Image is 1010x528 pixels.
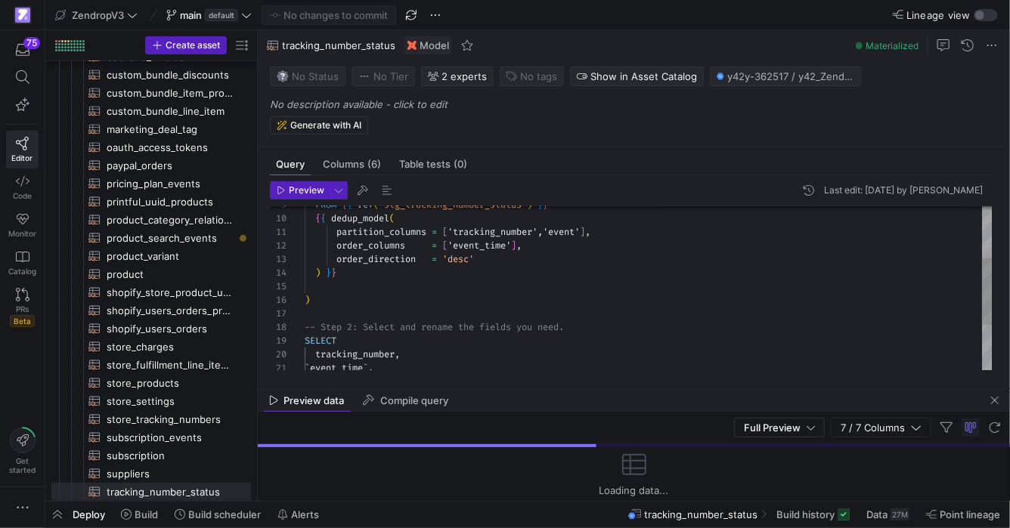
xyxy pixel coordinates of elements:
[448,239,511,252] span: 'event_time'
[284,396,345,406] span: Preview data
[51,465,251,483] div: Press SPACE to select this row.
[51,265,251,283] div: Press SPACE to select this row.
[8,229,36,238] span: Monitor
[107,465,234,483] span: suppliers​​​​​​​​​​
[8,267,36,276] span: Catalog
[107,139,234,156] span: oauth_access_tokens​​​​​​​​​​
[358,70,370,82] img: No tier
[51,247,251,265] div: Press SPACE to select this row.
[51,301,251,320] a: shopify_users_orders_products​​​​​​​​​​
[107,212,234,229] span: product_category_relations​​​​​​​​​​
[51,428,251,446] a: subscription_events​​​​​​​​​​
[399,159,467,169] span: Table tests
[270,116,368,134] button: Generate with AI
[368,362,373,374] span: ,
[51,5,141,25] button: ZendropV3
[180,9,202,21] span: main
[51,283,251,301] div: Press SPACE to select this row.
[270,347,287,361] div: 20
[270,320,287,334] div: 18
[107,411,234,428] span: store_tracking_numbers​​​​​​​​​​
[352,66,415,86] button: No tierNo Tier
[305,294,310,306] span: )
[51,356,251,374] div: Press SPACE to select this row.
[454,159,467,169] span: (0)
[73,508,105,520] span: Deploy
[51,446,251,465] div: Press SPACE to select this row.
[277,70,289,82] img: No status
[51,301,251,320] div: Press SPACE to select this row.
[107,85,234,102] span: custom_bundle_item_product_variants​​​​​​​​​​
[72,9,124,21] span: ZendropV3
[166,40,220,51] span: Create asset
[15,8,30,23] img: https://storage.googleapis.com/y42-prod-data-exchange/images/qZXOSqkTtPuVcXVzF40oUlM07HVTwZXfPK0U...
[107,357,234,374] span: store_fulfillment_line_items​​​​​​​​​​
[107,121,234,138] span: marketing_deal_tag​​​​​​​​​​
[776,508,835,520] span: Build history
[51,174,251,193] div: Press SPACE to select this row.
[51,156,251,174] a: paypal_orders​​​​​​​​​​
[51,211,251,229] div: Press SPACE to select this row.
[51,84,251,102] a: custom_bundle_item_product_variants​​​​​​​​​​
[51,428,251,446] div: Press SPACE to select this row.
[51,265,251,283] a: product​​​​​​​​​​
[432,253,437,265] span: =
[114,502,165,527] button: Build
[305,321,564,333] span: -- Step 2: Select and rename the fields you need.
[770,502,857,527] button: Build history
[270,181,330,199] button: Preview
[331,212,389,224] span: dedup_model
[442,239,448,252] span: [
[270,279,287,293] div: 15
[51,283,251,301] a: shopify_store_product_unit_sold_data​​​​​​​​​​
[710,66,861,86] button: y42y-362517 / y42_ZendropV3_main / tracking_number_status
[866,508,888,520] span: Data
[270,293,287,307] div: 16
[145,36,227,54] button: Create asset
[51,320,251,338] div: Press SPACE to select this row.
[51,84,251,102] div: Press SPACE to select this row.
[51,392,251,410] div: Press SPACE to select this row.
[271,502,326,527] button: Alerts
[276,159,305,169] span: Query
[442,253,474,265] span: 'desc'
[305,362,310,374] span: `
[23,37,40,49] div: 75
[107,175,234,193] span: pricing_plan_events​​​​​​​​​​
[860,502,916,527] button: Data27M
[380,396,448,406] span: Compile query
[107,429,234,446] span: subscription_events​​​​​​​​​​
[270,334,287,347] div: 19
[323,159,381,169] span: Columns
[163,5,256,25] button: maindefault
[51,410,251,428] a: store_tracking_numbers​​​​​​​​​​
[51,120,251,138] a: marketing_deal_tag​​​​​​​​​​
[188,508,261,520] span: Build scheduler
[326,267,331,279] span: }
[363,362,368,374] span: `
[51,174,251,193] a: pricing_plan_events​​​​​​​​​​
[891,508,909,520] div: 27M
[51,193,251,211] a: printful_uuid_products​​​​​​​​​​
[51,102,251,120] div: Press SPACE to select this row.
[442,226,448,238] span: [
[51,374,251,392] div: Press SPACE to select this row.
[831,418,931,437] button: 7 / 7 Columns
[51,138,251,156] div: Press SPACE to select this row.
[919,502,1007,527] button: Point lineage
[6,244,39,282] a: Catalog
[432,226,437,238] span: =
[270,252,287,266] div: 13
[51,247,251,265] a: product_variant​​​​​​​​​​
[205,9,238,21] span: default
[441,70,487,82] span: 2 expert s
[107,393,234,410] span: store_settings​​​​​​​​​​
[51,483,251,501] div: Press SPACE to select this row.
[12,153,33,162] span: Editor
[315,348,395,360] span: tracking_number
[6,206,39,244] a: Monitor
[421,66,494,86] button: 2 experts
[51,138,251,156] a: oauth_access_tokens​​​​​​​​​​
[107,66,234,84] span: custom_bundle_discounts​​​​​​​​​​
[500,66,564,86] button: No tags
